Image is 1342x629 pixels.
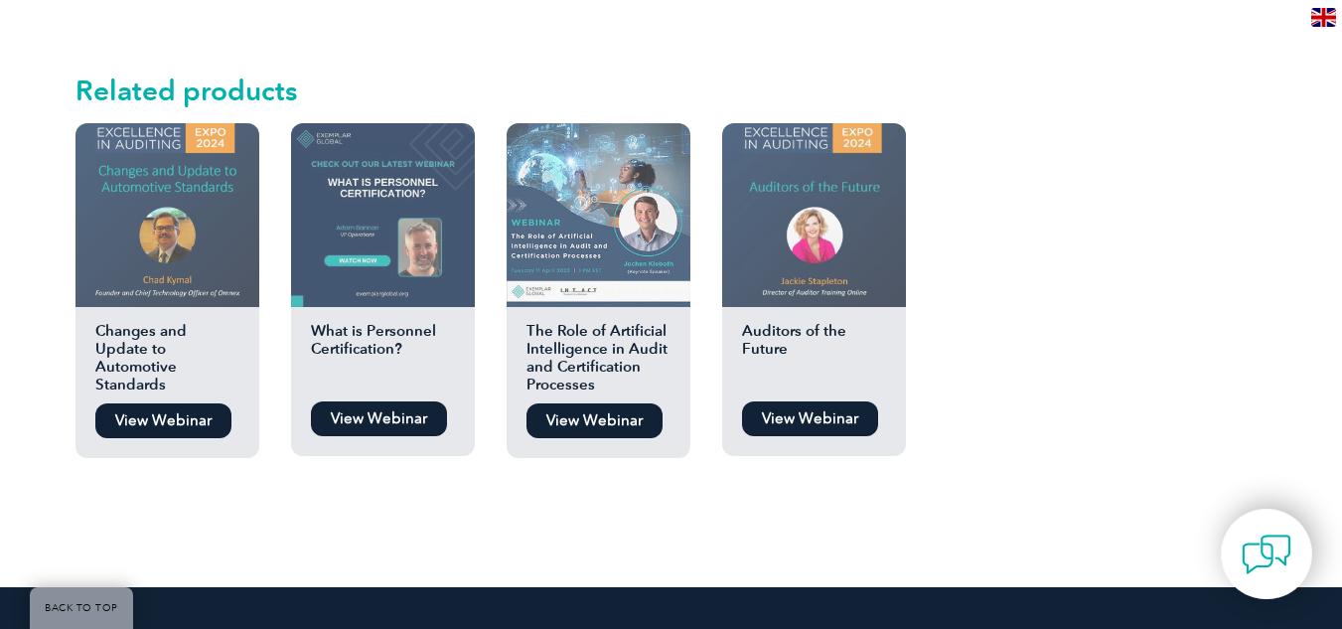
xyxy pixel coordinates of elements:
[507,123,690,393] a: The Role of Artificial Intelligence in Audit and Certification Processes
[311,401,447,436] a: View Webinar
[95,403,231,438] a: View Webinar
[507,123,690,307] img: INTACT
[722,322,906,392] h2: Auditors of the Future
[75,322,259,393] h2: Changes and Update to Automotive Standards
[30,587,133,629] a: BACK TO TOP
[742,401,878,436] a: View Webinar
[722,123,906,392] a: Auditors of the Future
[1242,530,1291,579] img: contact-chat.png
[75,75,910,106] h2: Related products
[526,403,663,438] a: View Webinar
[75,123,259,393] a: Changes and Update to Automotive Standards
[291,322,475,392] h2: What is Personnel Certification?
[291,123,475,307] img: What is Personnel Certification?
[507,322,690,393] h2: The Role of Artificial Intelligence in Audit and Certification Processes
[291,123,475,392] a: What is Personnel Certification?
[75,123,259,307] img: automotive standards
[1311,8,1336,27] img: en
[722,123,906,307] img: auditors of the future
